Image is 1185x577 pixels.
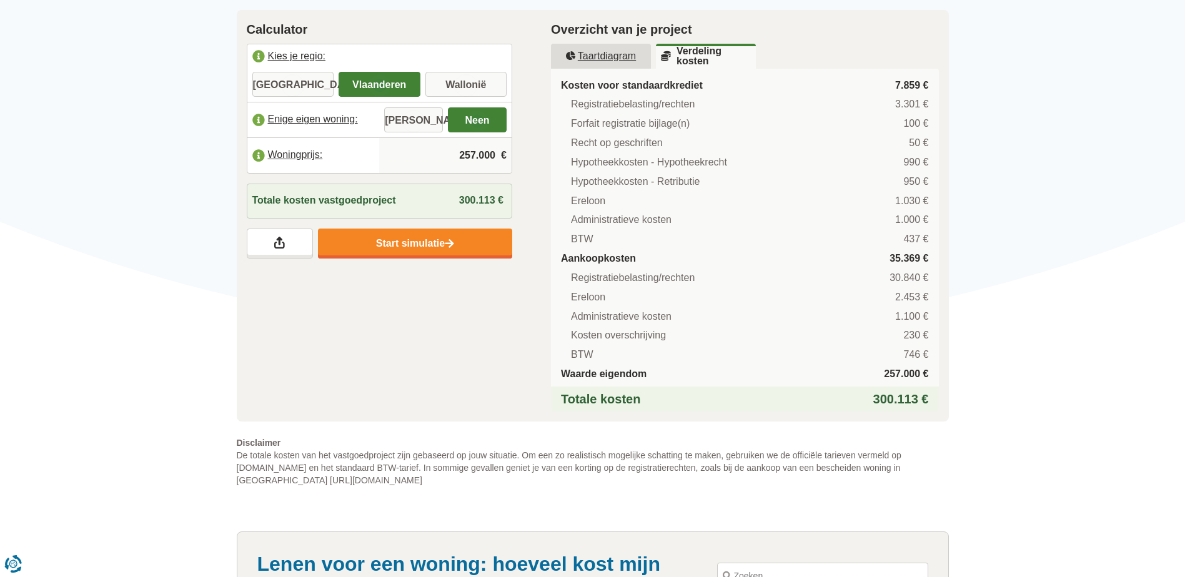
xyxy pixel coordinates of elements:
[571,136,663,150] span: Recht op geschriften
[237,436,949,449] span: Disclaimer
[247,142,380,169] label: Woningprijs:
[247,229,313,259] a: Deel je resultaten
[448,107,507,132] label: Neen
[571,328,666,343] span: Kosten overschrijving
[571,97,695,112] span: Registratiebelasting/rechten
[425,72,507,97] label: Wallonië
[571,290,605,305] span: Ereloon
[571,175,700,189] span: Hypotheekkosten - Retributie
[890,271,928,285] span: 30.840 €
[571,117,690,131] span: Forfait registratie bijlage(n)
[571,194,605,209] span: Ereloon
[571,155,727,170] span: Hypotheekkosten - Hypotheekrecht
[501,149,507,163] span: €
[445,239,454,249] img: Start simulatie
[890,252,928,266] span: 35.369 €
[459,195,503,205] span: 300.113 €
[571,348,593,362] span: BTW
[903,117,928,131] span: 100 €
[561,390,640,408] span: Totale kosten
[571,271,695,285] span: Registratiebelasting/rechten
[252,72,334,97] label: [GEOGRAPHIC_DATA]
[884,367,928,382] span: 257.000 €
[903,155,928,170] span: 990 €
[895,310,928,324] span: 1.100 €
[551,20,939,39] h2: Overzicht van je project
[247,106,380,134] label: Enige eigen woning:
[561,367,647,382] span: Waarde eigendom
[237,436,949,486] p: De totale kosten van het vastgoedproject zijn gebaseerd op jouw situatie. Om een zo realistisch m...
[895,194,928,209] span: 1.030 €
[247,20,513,39] h2: Calculator
[895,79,928,93] span: 7.859 €
[566,51,636,61] u: Taartdiagram
[903,328,928,343] span: 230 €
[339,72,420,97] label: Vlaanderen
[571,310,672,324] span: Administratieve kosten
[252,194,396,208] span: Totale kosten vastgoedproject
[561,79,703,93] span: Kosten voor standaardkrediet
[318,229,512,259] a: Start simulatie
[561,252,636,266] span: Aankoopkosten
[571,213,672,227] span: Administratieve kosten
[384,139,507,172] input: |
[903,232,928,247] span: 437 €
[571,232,593,247] span: BTW
[903,348,928,362] span: 746 €
[661,46,751,66] u: Verdeling kosten
[384,107,443,132] label: [PERSON_NAME]
[895,213,928,227] span: 1.000 €
[903,175,928,189] span: 950 €
[909,136,928,150] span: 50 €
[895,290,928,305] span: 2.453 €
[895,97,928,112] span: 3.301 €
[873,390,929,408] span: 300.113 €
[247,44,512,72] label: Kies je regio:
